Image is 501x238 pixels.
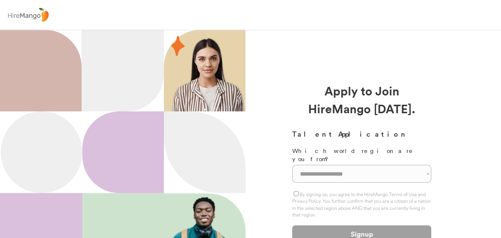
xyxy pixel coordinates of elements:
[6,6,51,24] img: logo%20-%20hiremango%20gray.png
[292,191,431,218] label: By signing up, you agree to the HireMango Terms of Use and Privacy Policy. You further confirm th...
[1,30,74,111] img: yH5BAEAAAAALAAAAAABAAEAAAIBRAA7
[292,147,431,163] div: Which world region are you from?
[292,82,431,117] div: Apply to Join HireMango [DATE].
[1,111,82,193] img: Ellipse%2012
[292,128,431,139] h3: Talent Application
[171,37,245,111] img: hispanic%20woman.png
[171,36,185,56] img: 29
